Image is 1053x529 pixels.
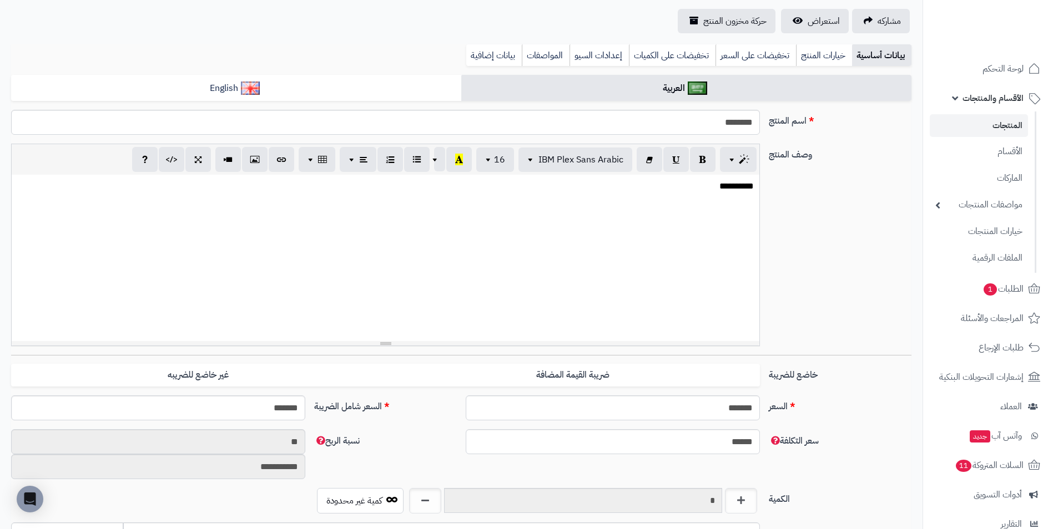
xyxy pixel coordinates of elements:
[852,44,911,67] a: بيانات أساسية
[930,452,1046,479] a: السلات المتروكة11
[11,364,385,386] label: غير خاضع للضريبه
[983,281,1024,297] span: الطلبات
[764,488,916,506] label: الكمية
[764,144,916,161] label: وصف المنتج
[11,75,461,102] a: English
[878,14,901,28] span: مشاركه
[930,220,1028,243] a: خيارات المنتجات
[930,481,1046,508] a: أدوات التسويق
[969,428,1022,444] span: وآتس آب
[930,114,1028,137] a: المنتجات
[930,166,1028,190] a: الماركات
[716,44,796,67] a: تخفيضات على السعر
[461,75,911,102] a: العربية
[930,334,1046,361] a: طلبات الإرجاع
[983,61,1024,77] span: لوحة التحكم
[979,340,1024,355] span: طلبات الإرجاع
[978,29,1042,53] img: logo-2.png
[796,44,852,67] a: خيارات المنتج
[314,434,360,447] span: نسبة الربح
[466,44,522,67] a: بيانات إضافية
[310,395,461,413] label: السعر شامل الضريبة
[930,305,1046,332] a: المراجعات والأسئلة
[930,140,1028,164] a: الأقسام
[808,14,840,28] span: استعراض
[961,311,1024,326] span: المراجعات والأسئلة
[939,369,1024,385] span: إشعارات التحويلات البنكية
[769,434,819,447] span: سعر التكلفة
[688,82,707,95] img: العربية
[241,82,260,95] img: English
[930,393,1046,420] a: العملاء
[494,153,505,166] span: 16
[629,44,716,67] a: تخفيضات على الكميات
[17,486,43,512] div: Open Intercom Messenger
[781,9,849,33] a: استعراض
[764,110,916,128] label: اسم المنتج
[930,276,1046,302] a: الطلبات1
[522,44,570,67] a: المواصفات
[930,55,1046,82] a: لوحة التحكم
[956,460,971,472] span: 11
[703,14,767,28] span: حركة مخزون المنتج
[570,44,629,67] a: إعدادات السيو
[764,395,916,413] label: السعر
[678,9,775,33] a: حركة مخزون المنتج
[930,364,1046,390] a: إشعارات التحويلات البنكية
[930,423,1046,449] a: وآتس آبجديد
[852,9,910,33] a: مشاركه
[386,364,760,386] label: ضريبة القيمة المضافة
[970,430,990,442] span: جديد
[764,364,916,382] label: خاضع للضريبة
[1000,399,1022,414] span: العملاء
[518,147,632,172] button: IBM Plex Sans Arabic
[476,147,514,172] button: 16
[984,283,997,296] span: 1
[955,457,1024,473] span: السلات المتروكة
[963,90,1024,106] span: الأقسام والمنتجات
[930,193,1028,217] a: مواصفات المنتجات
[538,153,623,166] span: IBM Plex Sans Arabic
[974,487,1022,502] span: أدوات التسويق
[930,246,1028,270] a: الملفات الرقمية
